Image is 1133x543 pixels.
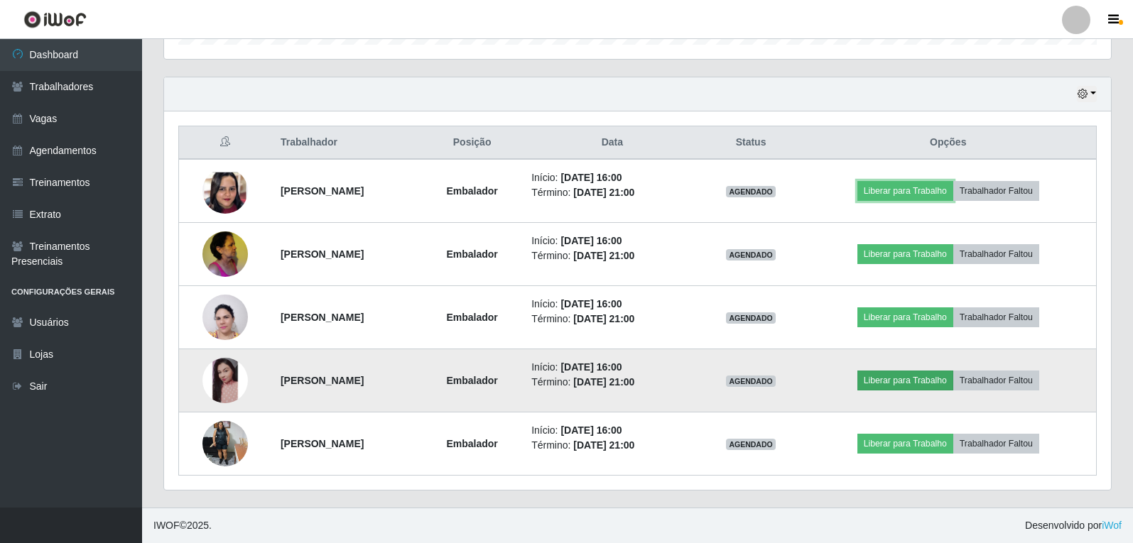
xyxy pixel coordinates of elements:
[281,312,364,323] strong: [PERSON_NAME]
[281,185,364,197] strong: [PERSON_NAME]
[857,244,953,264] button: Liberar para Trabalho
[953,371,1039,390] button: Trabalhador Faltou
[446,438,497,449] strong: Embalador
[421,126,523,160] th: Posição
[726,439,776,450] span: AGENDADO
[202,287,248,348] img: 1733236843122.jpeg
[531,234,693,248] li: Início:
[23,11,87,28] img: CoreUI Logo
[560,235,622,246] time: [DATE] 16:00
[202,224,248,284] img: 1739839717367.jpeg
[953,434,1039,454] button: Trabalhador Faltou
[531,185,693,200] li: Término:
[726,375,776,387] span: AGENDADO
[573,250,634,261] time: [DATE] 21:00
[857,307,953,327] button: Liberar para Trabalho
[857,181,953,201] button: Liberar para Trabalho
[701,126,800,160] th: Status
[446,375,497,386] strong: Embalador
[953,307,1039,327] button: Trabalhador Faltou
[857,371,953,390] button: Liberar para Trabalho
[202,142,248,241] img: 1721310780980.jpeg
[726,249,776,260] span: AGENDADO
[523,126,701,160] th: Data
[953,244,1039,264] button: Trabalhador Faltou
[573,187,634,198] time: [DATE] 21:00
[446,312,497,323] strong: Embalador
[1102,520,1122,531] a: iWof
[801,126,1097,160] th: Opções
[446,248,497,260] strong: Embalador
[560,298,622,309] time: [DATE] 16:00
[560,361,622,373] time: [DATE] 16:00
[857,434,953,454] button: Liberar para Trabalho
[726,312,776,324] span: AGENDADO
[560,424,622,436] time: [DATE] 16:00
[153,520,180,531] span: IWOF
[446,185,497,197] strong: Embalador
[281,248,364,260] strong: [PERSON_NAME]
[202,358,248,403] img: 1745724590431.jpeg
[573,439,634,451] time: [DATE] 21:00
[953,181,1039,201] button: Trabalhador Faltou
[531,312,693,327] li: Término:
[281,375,364,386] strong: [PERSON_NAME]
[573,376,634,388] time: [DATE] 21:00
[153,518,212,533] span: © 2025 .
[281,438,364,449] strong: [PERSON_NAME]
[573,313,634,324] time: [DATE] 21:00
[202,413,248,473] img: 1751372392923.jpeg
[531,297,693,312] li: Início:
[531,375,693,390] li: Término:
[726,186,776,197] span: AGENDADO
[531,360,693,375] li: Início:
[531,423,693,438] li: Início:
[531,170,693,185] li: Início:
[272,126,421,160] th: Trabalhador
[531,248,693,263] li: Término:
[560,172,622,183] time: [DATE] 16:00
[1025,518,1122,533] span: Desenvolvido por
[531,438,693,453] li: Término:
